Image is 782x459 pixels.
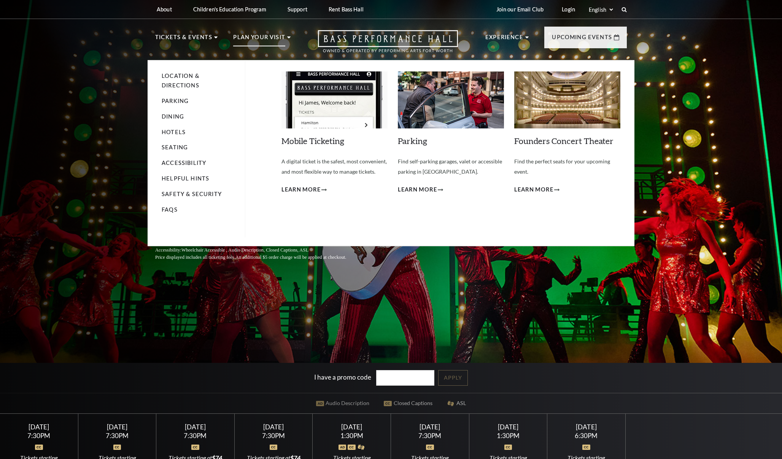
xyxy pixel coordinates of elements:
[281,185,321,195] span: Learn More
[514,157,620,177] p: Find the perfect seats for your upcoming event.
[514,71,620,128] img: seating-chart-mnav.jpg
[35,445,43,450] img: icon_oc.svg
[587,6,614,13] select: Select:
[162,113,184,120] a: Dining
[9,423,69,431] div: [DATE]
[288,6,307,13] p: Support
[87,423,147,431] div: [DATE]
[235,255,346,260] span: An additional $5 order charge will be applied at checkout.
[329,6,364,13] p: Rent Bass Hall
[193,6,266,13] p: Children's Education Program
[281,185,327,195] a: Learn More
[162,206,178,213] a: FAQs
[582,445,590,450] img: icon_oc.svg
[165,423,225,431] div: [DATE]
[398,157,504,177] p: Find self-parking garages, valet or accessible parking in [GEOGRAPHIC_DATA].
[233,33,285,46] p: Plan Your Visit
[514,185,559,195] a: Learn More
[339,445,346,450] img: icon_ad.svg
[398,136,427,146] a: Parking
[162,160,206,166] a: Accessibility
[322,423,381,431] div: [DATE]
[155,254,364,261] p: Price displayed includes all ticketing fees.
[478,423,538,431] div: [DATE]
[270,445,278,450] img: icon_oc.svg
[552,33,612,46] p: Upcoming Events
[556,423,616,431] div: [DATE]
[113,445,121,450] img: icon_oc.svg
[485,33,523,46] p: Experience
[155,247,364,254] p: Accessibility:
[504,445,512,450] img: icon_oc.svg
[398,185,437,195] span: Learn More
[191,445,199,450] img: icon_oc.svg
[281,71,388,128] img: meganav_mobileticketing_279x150.jpg
[9,432,69,439] div: 7:30PM
[514,185,553,195] span: Learn More
[426,445,434,450] img: icon_oc.svg
[322,432,381,439] div: 1:30PM
[398,71,504,128] img: valet_meganav_279x150.jpg
[165,432,225,439] div: 7:30PM
[348,445,356,450] img: icon_oc.svg
[398,185,443,195] a: Learn More
[556,432,616,439] div: 6:30PM
[157,6,172,13] p: About
[162,73,199,89] a: Location & Directions
[162,175,209,182] a: Helpful Hints
[357,445,365,450] img: icon_asla.svg
[162,191,222,197] a: Safety & Security
[181,247,308,253] span: Wheelchair Accessible , Audio Description, Closed Captions, ASL
[400,432,460,439] div: 7:30PM
[281,157,388,177] p: A digital ticket is the safest, most convenient, and most flexible way to manage tickets.
[400,423,460,431] div: [DATE]
[87,432,147,439] div: 7:30PM
[244,423,304,431] div: [DATE]
[162,129,186,135] a: Hotels
[162,144,188,150] a: Seating
[514,136,614,146] a: Founders Concert Theater
[162,98,189,104] a: Parking
[281,136,344,146] a: Mobile Ticketing
[478,432,538,439] div: 1:30PM
[155,33,212,46] p: Tickets & Events
[314,373,371,381] label: I have a promo code
[244,432,304,439] div: 7:30PM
